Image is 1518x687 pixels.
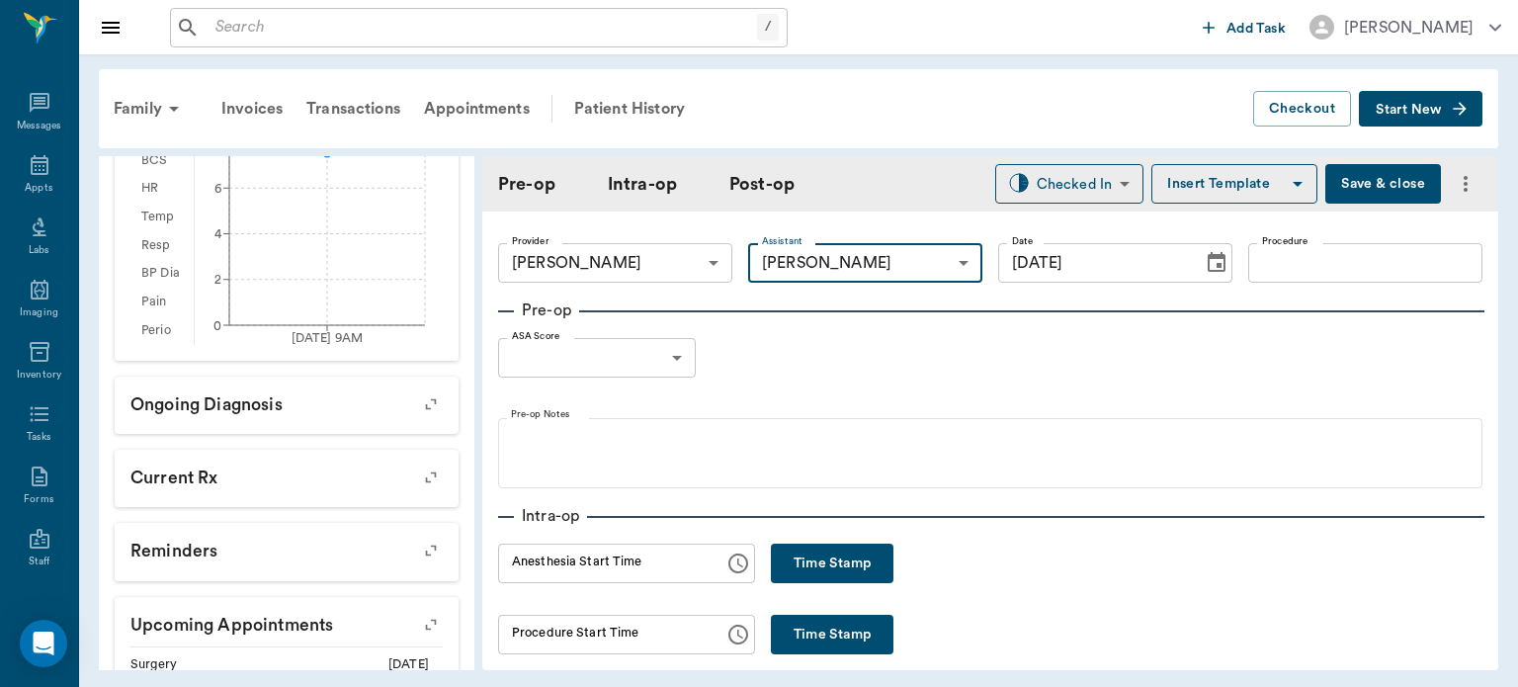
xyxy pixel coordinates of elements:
div: [DATE] [388,655,443,674]
p: Upcoming appointments [115,597,459,646]
button: Save & close [1325,164,1441,204]
div: Imaging [20,305,58,320]
button: Choose date, selected date is Sep 8, 2025 [1197,243,1236,283]
tspan: 6 [214,182,221,194]
label: Pre-op Notes [511,408,570,422]
div: Perio [130,316,194,345]
div: HR [130,175,194,204]
a: Patient History [562,85,697,132]
div: [PERSON_NAME] [748,243,982,283]
button: [PERSON_NAME] [1294,9,1517,45]
div: Pain [130,288,194,316]
p: Current Rx [115,450,459,499]
div: Tasks [27,430,51,445]
div: [PERSON_NAME] [498,243,732,283]
tspan: 0 [213,319,221,331]
div: / [757,14,779,41]
button: Time Stamp [771,544,893,583]
a: Transactions [295,85,412,132]
a: Invoices [210,85,295,132]
div: Staff [29,555,49,569]
a: Post-op [729,171,795,198]
button: Choose time [718,615,758,654]
tspan: 4 [214,228,222,240]
a: Pre-op [498,171,555,198]
div: BP Dia [130,260,194,289]
div: Open Intercom Messenger [20,620,67,667]
tspan: 2 [214,274,221,286]
div: Labs [29,243,49,258]
label: Assistant [762,234,802,248]
button: more [1449,167,1482,201]
label: Provider [512,234,548,248]
button: Insert Template [1151,164,1317,204]
button: Time Stamp [771,615,893,654]
button: Checkout [1253,91,1351,128]
div: Resp [130,231,194,260]
div: Messages [17,119,62,133]
button: Choose time [718,544,758,583]
input: MM/DD/YYYY [998,243,1189,283]
input: Search [208,14,757,42]
button: Add Task [1195,9,1294,45]
div: Checked In [1037,173,1113,196]
button: Close drawer [91,8,130,47]
input: hh:mm aa [498,615,711,654]
div: BCS [130,146,194,175]
div: Forms [24,492,53,507]
p: Reminders [115,523,459,572]
button: Start New [1359,91,1482,128]
a: Intra-op [608,171,677,198]
div: Surgery [130,655,200,674]
label: Procedure [1262,234,1308,248]
label: ASA Score [512,329,559,343]
input: hh:mm aa [498,544,711,583]
div: Family [102,85,198,132]
label: Date [1012,234,1033,248]
a: Appointments [412,85,542,132]
tspan: [DATE] 9AM [292,332,364,344]
p: Intra-op [514,504,587,528]
div: Inventory [17,368,61,383]
div: Appts [25,181,52,196]
div: [PERSON_NAME] [1344,16,1474,40]
div: Temp [130,203,194,231]
p: Pre-op [514,299,579,322]
p: Ongoing diagnosis [115,377,459,426]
